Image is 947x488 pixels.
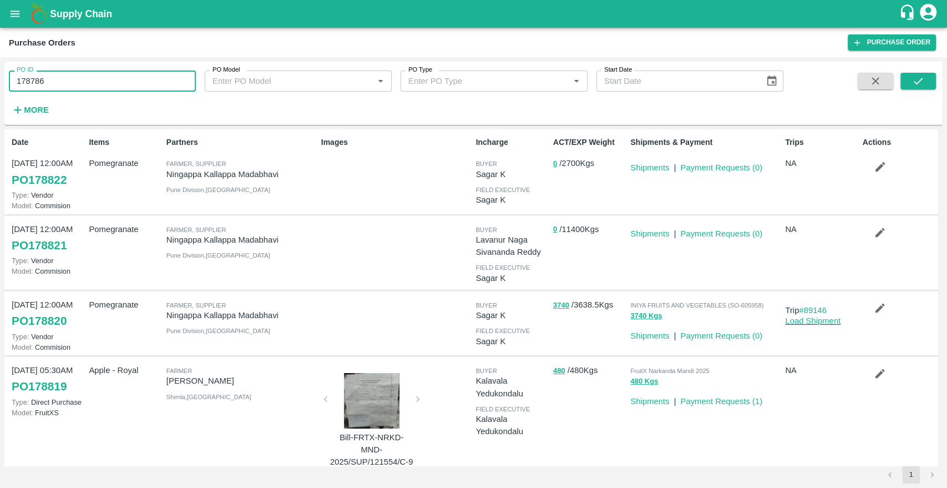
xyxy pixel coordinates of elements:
[596,71,757,92] input: Start Date
[12,200,84,211] p: Commision
[12,170,67,190] a: PO178822
[9,36,75,50] div: Purchase Orders
[212,66,240,74] label: PO Model
[553,364,626,377] p: / 480 Kgs
[408,66,432,74] label: PO Type
[166,160,226,167] span: Farmer, Supplier
[799,306,827,315] a: #89146
[12,202,33,210] span: Model:
[50,6,899,22] a: Supply Chain
[89,364,161,376] p: Apple - Royal
[166,394,251,400] span: Shimla , [GEOGRAPHIC_DATA]
[28,3,50,25] img: logo
[669,391,676,407] div: |
[166,375,317,387] p: [PERSON_NAME]
[680,163,762,172] a: Payment Requests (0)
[475,328,530,334] span: field executive
[604,66,632,74] label: Start Date
[475,227,497,233] span: buyer
[630,331,669,340] a: Shipments
[166,187,270,193] span: Pune Division , [GEOGRAPHIC_DATA]
[630,397,669,406] a: Shipments
[669,223,676,240] div: |
[12,342,84,353] p: Commision
[630,163,669,172] a: Shipments
[553,223,557,236] button: 0
[404,74,566,88] input: Enter PO Type
[50,8,112,19] b: Supply Chain
[17,66,33,74] label: PO ID
[9,71,196,92] input: Enter PO ID
[12,397,84,407] p: Direct Purchase
[12,190,84,200] p: Vendor
[475,160,497,167] span: buyer
[12,191,29,199] span: Type:
[785,364,858,376] p: NA
[330,431,413,469] p: Bill-FRTX-NRKD-MND-2025/SUP/121554/C-9
[785,223,858,235] p: NA
[475,413,548,438] p: Kalavala Yedukondalu
[12,266,84,276] p: Commision
[902,466,920,484] button: page 1
[475,272,548,284] p: Sagar K
[12,267,33,275] span: Model:
[785,304,858,316] p: Trip
[12,364,84,376] p: [DATE] 05:30AM
[785,316,840,325] a: Load Shipment
[12,235,67,255] a: PO178821
[373,74,388,88] button: Open
[9,100,52,119] button: More
[680,331,762,340] a: Payment Requests (0)
[2,1,28,27] button: open drawer
[553,299,626,311] p: / 3638.5 Kgs
[475,309,548,321] p: Sagar K
[12,311,67,331] a: PO178820
[89,157,161,169] p: Pomegranate
[12,331,84,342] p: Vendor
[12,256,29,265] span: Type:
[166,302,226,309] span: Farmer, Supplier
[630,302,763,309] span: INIYA FRUITS AND VEGETABLES (SO-605958)
[12,137,84,148] p: Date
[475,335,548,348] p: Sagar K
[89,137,161,148] p: Items
[12,157,84,169] p: [DATE] 12:00AM
[785,157,858,169] p: NA
[166,234,317,246] p: Ningappa Kallappa Madabhavi
[630,137,781,148] p: Shipments & Payment
[89,299,161,311] p: Pomegranate
[475,406,530,412] span: field executive
[630,375,658,388] button: 480 Kgs
[166,309,317,321] p: Ningappa Kallappa Madabhavi
[475,302,497,309] span: buyer
[12,333,29,341] span: Type:
[475,368,497,374] span: buyer
[166,328,270,334] span: Pune Division , [GEOGRAPHIC_DATA]
[785,137,858,148] p: Trips
[166,368,192,374] span: Farmer
[475,194,548,206] p: Sagar K
[208,74,370,88] input: Enter PO Model
[12,343,33,351] span: Model:
[553,365,565,378] button: 480
[630,310,662,323] button: 3740 Kgs
[475,137,548,148] p: Incharge
[553,299,569,312] button: 3740
[680,229,762,238] a: Payment Requests (0)
[669,325,676,342] div: |
[475,168,548,180] p: Sagar K
[12,398,29,406] span: Type:
[848,34,936,51] a: Purchase Order
[475,187,530,193] span: field executive
[863,137,935,148] p: Actions
[321,137,472,148] p: Images
[475,375,548,400] p: Kalavala Yedukondalu
[669,157,676,174] div: |
[680,397,762,406] a: Payment Requests (1)
[918,2,938,26] div: account of current user
[12,409,33,417] span: Model:
[761,71,782,92] button: Choose date
[475,264,530,271] span: field executive
[553,157,626,170] p: / 2700 Kgs
[899,4,918,24] div: customer-support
